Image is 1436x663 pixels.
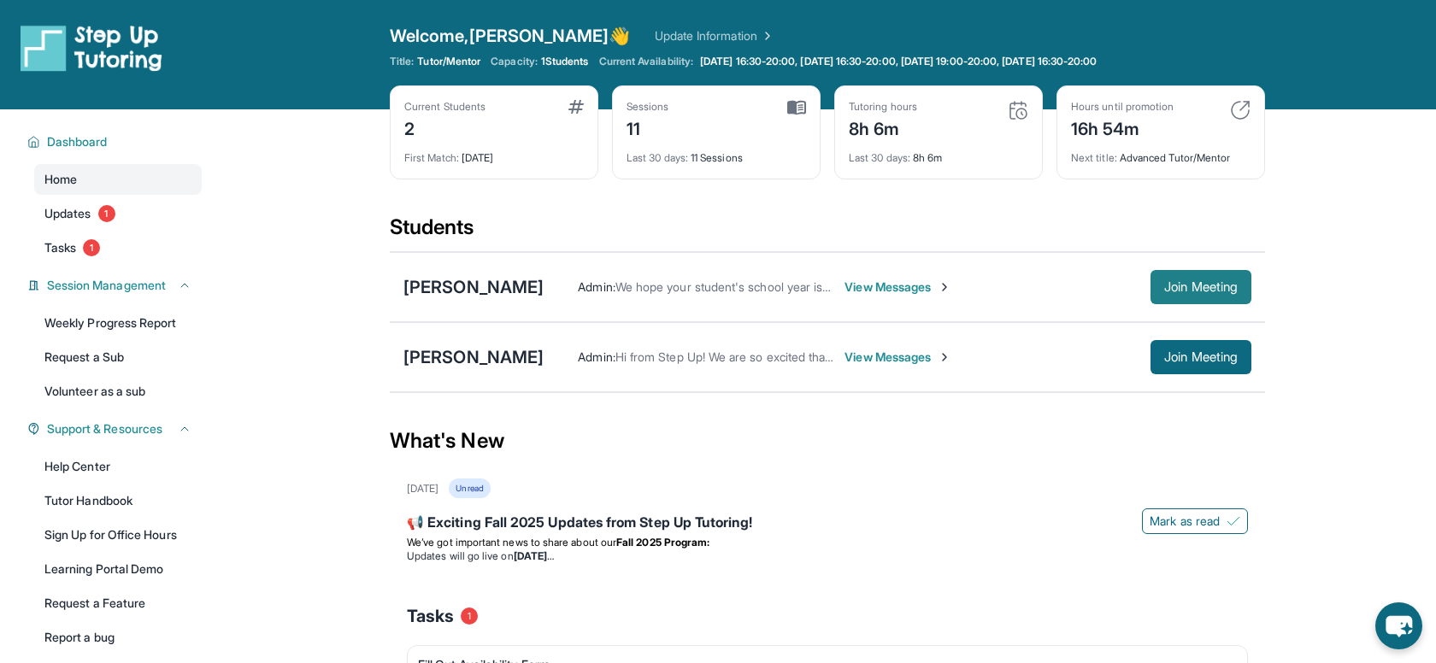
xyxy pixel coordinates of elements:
[40,133,191,150] button: Dashboard
[578,349,615,364] span: Admin :
[1151,270,1251,304] button: Join Meeting
[514,549,554,562] strong: [DATE]
[1071,151,1117,164] span: Next title :
[700,55,1097,68] span: [DATE] 16:30-20:00, [DATE] 16:30-20:00, [DATE] 19:00-20:00, [DATE] 16:30-20:00
[417,55,480,68] span: Tutor/Mentor
[47,133,108,150] span: Dashboard
[845,279,951,296] span: View Messages
[34,164,202,195] a: Home
[21,24,162,72] img: logo
[849,141,1028,165] div: 8h 6m
[1164,282,1238,292] span: Join Meeting
[390,24,631,48] span: Welcome, [PERSON_NAME] 👋
[407,549,1248,563] li: Updates will go live on
[449,478,490,498] div: Unread
[390,403,1265,478] div: What's New
[407,482,438,496] div: [DATE]
[599,55,693,68] span: Current Availability:
[34,342,202,373] a: Request a Sub
[34,485,202,516] a: Tutor Handbook
[1375,602,1422,649] button: chat-button
[1227,514,1240,528] img: Mark as read
[757,27,774,44] img: Chevron Right
[390,214,1265,251] div: Students
[404,141,584,165] div: [DATE]
[44,239,76,256] span: Tasks
[1071,114,1174,141] div: 16h 54m
[403,345,544,369] div: [PERSON_NAME]
[1230,100,1251,120] img: card
[627,100,669,114] div: Sessions
[627,141,806,165] div: 11 Sessions
[697,55,1100,68] a: [DATE] 16:30-20:00, [DATE] 16:30-20:00, [DATE] 19:00-20:00, [DATE] 16:30-20:00
[787,100,806,115] img: card
[390,55,414,68] span: Title:
[40,277,191,294] button: Session Management
[541,55,589,68] span: 1 Students
[404,100,486,114] div: Current Students
[34,622,202,653] a: Report a bug
[44,171,77,188] span: Home
[938,280,951,294] img: Chevron-Right
[407,536,616,549] span: We’ve got important news to share about our
[849,100,917,114] div: Tutoring hours
[578,279,615,294] span: Admin :
[98,205,115,222] span: 1
[1150,513,1220,530] span: Mark as read
[1142,508,1248,534] button: Mark as read
[407,604,454,628] span: Tasks
[407,512,1248,536] div: 📢 Exciting Fall 2025 Updates from Step Up Tutoring!
[83,239,100,256] span: 1
[655,27,774,44] a: Update Information
[849,151,910,164] span: Last 30 days :
[404,114,486,141] div: 2
[47,420,162,437] span: Support & Resources
[34,519,202,550] a: Sign Up for Office Hours
[404,151,459,164] span: First Match :
[34,198,202,229] a: Updates1
[1008,100,1028,120] img: card
[845,349,951,366] span: View Messages
[616,536,709,549] strong: Fall 2025 Program:
[44,205,91,222] span: Updates
[938,350,951,364] img: Chevron-Right
[40,420,191,437] button: Support & Resources
[34,554,202,584] a: Learning Portal Demo
[34,451,202,482] a: Help Center
[403,275,544,299] div: [PERSON_NAME]
[568,100,584,114] img: card
[34,308,202,338] a: Weekly Progress Report
[627,151,688,164] span: Last 30 days :
[627,114,669,141] div: 11
[34,376,202,407] a: Volunteer as a sub
[1164,352,1238,362] span: Join Meeting
[34,232,202,263] a: Tasks1
[849,114,917,141] div: 8h 6m
[1071,141,1251,165] div: Advanced Tutor/Mentor
[34,588,202,619] a: Request a Feature
[1071,100,1174,114] div: Hours until promotion
[461,607,478,625] span: 1
[47,277,166,294] span: Session Management
[491,55,538,68] span: Capacity:
[1151,340,1251,374] button: Join Meeting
